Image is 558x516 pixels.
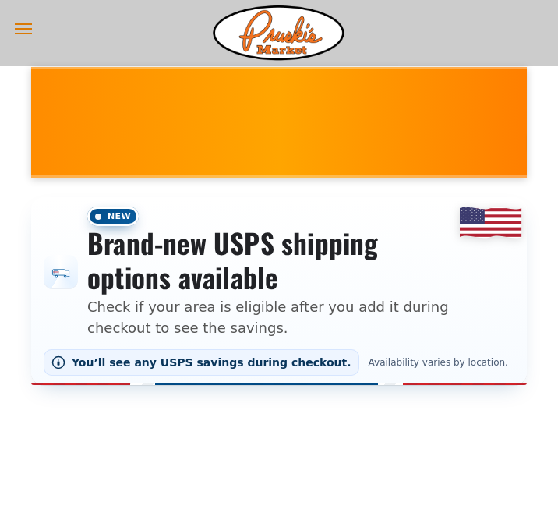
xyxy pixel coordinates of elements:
button: menu [8,13,39,44]
span: Availability varies by location. [366,357,511,368]
span: New [87,207,139,226]
p: Check if your area is eligible after you add it during checkout to see the savings. [87,296,455,338]
h3: Brand-new USPS shipping options available [87,226,455,295]
span: You’ll see any USPS savings during checkout. [72,356,351,369]
div: Shipping options announcement [31,197,527,385]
